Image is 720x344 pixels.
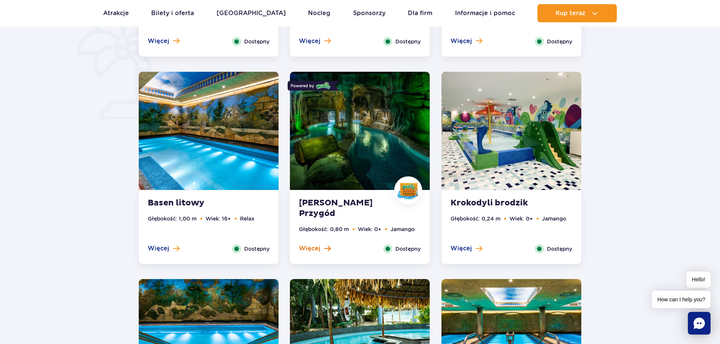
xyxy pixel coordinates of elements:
strong: [PERSON_NAME] Przygód [299,198,390,219]
li: Relax [240,214,254,223]
span: Więcej [148,37,169,45]
span: Więcej [451,37,472,45]
button: Więcej [299,244,331,253]
li: Głębokość: 0,24 m [451,214,500,223]
div: Chat [688,312,711,335]
a: Nocleg [308,4,330,22]
span: Dostępny [547,37,572,46]
span: Kup teraz [556,10,585,17]
button: Kup teraz [537,4,617,22]
img: Lithium Pool [139,72,279,190]
span: Dostępny [244,245,269,253]
span: Więcej [451,244,472,253]
button: Więcej [148,37,180,45]
li: Jamango [542,214,566,223]
a: Dla firm [408,4,432,22]
span: Więcej [148,244,169,253]
img: Mamba logo [316,82,331,90]
span: Hello! [686,271,711,288]
div: Powered by [288,81,334,91]
a: Sponsorzy [353,4,386,22]
img: Baby pool Jay [441,72,581,190]
span: Dostępny [395,245,421,253]
strong: Basen litowy [148,198,239,208]
span: Więcej [299,244,321,253]
button: Więcej [299,37,331,45]
span: Dostępny [547,245,572,253]
img: Mamba Adventure river [290,72,430,190]
a: Bilety i oferta [151,4,194,22]
span: How can I help you? [652,291,711,308]
button: Więcej [451,244,482,253]
span: Więcej [299,37,321,45]
li: Głębokość: 0,80 m [299,225,349,233]
li: Wiek: 0+ [358,225,381,233]
span: Dostępny [244,37,269,46]
strong: Krokodyli brodzik [451,198,542,208]
a: Atrakcje [103,4,129,22]
button: Więcej [451,37,482,45]
li: Wiek: 16+ [206,214,231,223]
button: Więcej [148,244,180,253]
span: Dostępny [395,37,421,46]
a: [GEOGRAPHIC_DATA] [217,4,286,22]
a: Informacje i pomoc [455,4,515,22]
li: Jamango [390,225,415,233]
li: Głębokość: 1,00 m [148,214,197,223]
li: Wiek: 0+ [509,214,533,223]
